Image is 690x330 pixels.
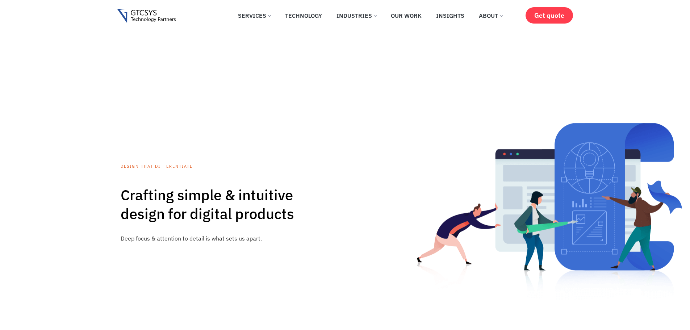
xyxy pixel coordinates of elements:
[121,185,298,223] h2: Crafting simple & intuitive design for digital products
[534,12,564,19] span: Get quote
[121,234,298,243] p: Deep focus & attention to detail is what sets us apart.
[280,8,327,24] a: Technology
[473,8,508,24] a: About
[385,8,427,24] a: Our Work
[117,9,176,24] img: Gtcsys logo
[233,8,276,24] a: Services
[331,8,382,24] a: Industries
[526,7,573,24] a: Get quote
[121,163,298,170] p: Design That Differentiate
[431,8,470,24] a: Insights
